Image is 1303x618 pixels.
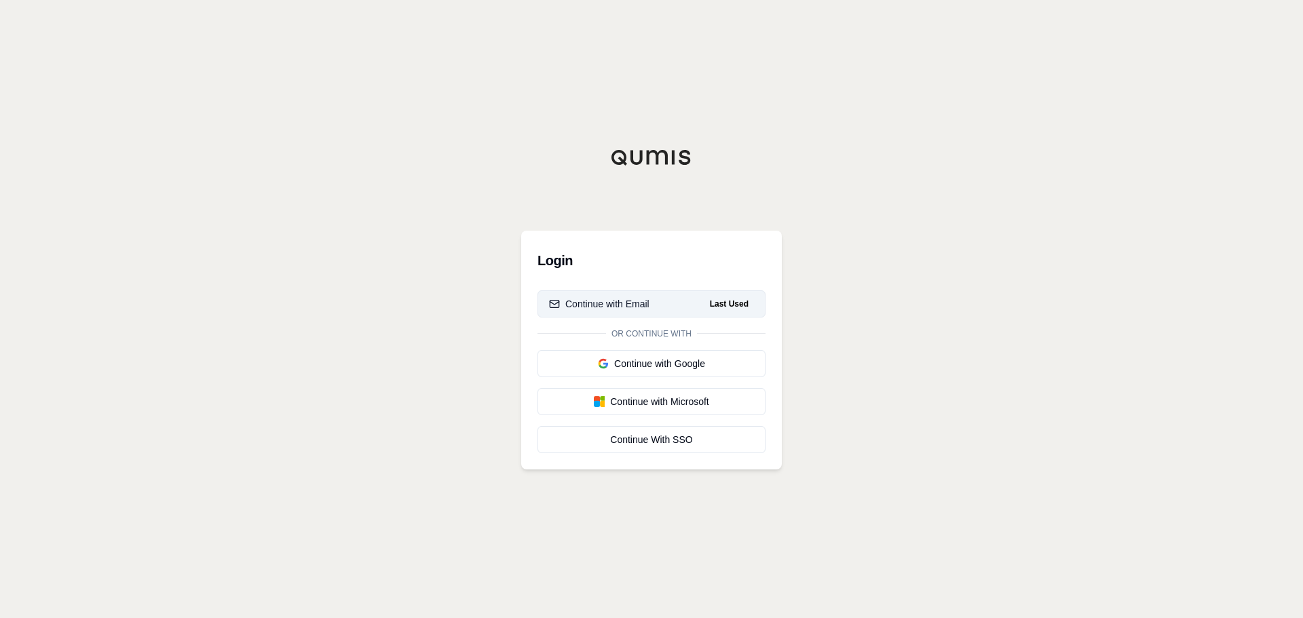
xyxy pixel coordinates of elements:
div: Continue with Microsoft [549,395,754,408]
div: Continue with Google [549,357,754,370]
h3: Login [537,247,766,274]
span: Last Used [704,296,754,312]
a: Continue With SSO [537,426,766,453]
img: Qumis [611,149,692,166]
button: Continue with EmailLast Used [537,290,766,317]
div: Continue With SSO [549,433,754,446]
div: Continue with Email [549,297,649,311]
span: Or continue with [606,328,697,339]
button: Continue with Microsoft [537,388,766,415]
button: Continue with Google [537,350,766,377]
